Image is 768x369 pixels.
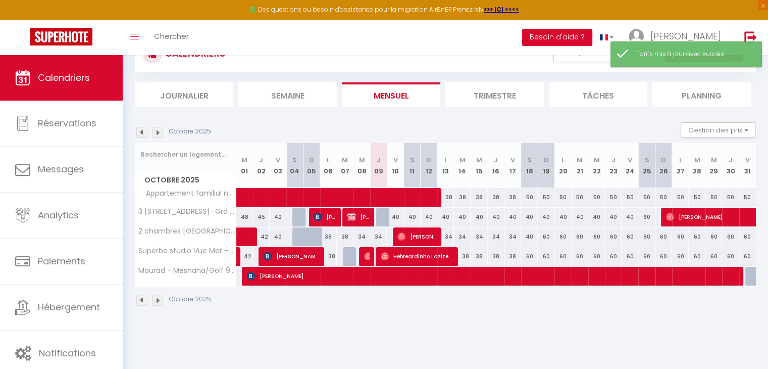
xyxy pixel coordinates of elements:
[488,143,504,188] th: 16
[459,155,466,165] abbr: M
[454,247,471,266] div: 38
[722,143,739,188] th: 30
[739,188,756,207] div: 50
[421,208,437,226] div: 40
[494,155,498,165] abbr: J
[154,31,189,41] span: Chercher
[572,208,588,226] div: 40
[661,155,666,165] abbr: D
[314,207,336,226] span: [PERSON_NAME]
[622,143,638,188] th: 24
[689,227,705,246] div: 60
[437,143,454,188] th: 13
[359,155,365,165] abbr: M
[544,155,549,165] abbr: D
[622,208,638,226] div: 40
[636,50,751,59] div: Tarifs mis à jour avec succès
[476,155,482,165] abbr: M
[286,143,303,188] th: 04
[236,247,253,266] div: 42
[554,208,571,226] div: 40
[421,143,437,188] th: 12
[605,247,622,266] div: 60
[655,188,672,207] div: 50
[644,155,649,165] abbr: S
[722,188,739,207] div: 50
[247,266,736,286] span: [PERSON_NAME]
[739,143,756,188] th: 31
[538,208,554,226] div: 40
[137,227,238,235] span: 2 chambres [GEOGRAPHIC_DATA]
[672,247,689,266] div: 60
[38,209,79,221] span: Analytics
[572,227,588,246] div: 60
[605,188,622,207] div: 50
[622,247,638,266] div: 60
[621,20,734,55] a: ... [PERSON_NAME]
[488,227,504,246] div: 34
[253,208,270,226] div: 45
[504,227,521,246] div: 34
[259,155,263,165] abbr: J
[337,227,353,246] div: 38
[638,227,655,246] div: 60
[538,247,554,266] div: 60
[681,122,756,137] button: Gestion des prix
[38,255,85,267] span: Paiements
[454,227,471,246] div: 34
[404,143,421,188] th: 11
[137,247,238,255] span: Superbe studio Vue Mer - Corniche Malabata, Clim
[689,143,705,188] th: 28
[650,30,721,42] span: [PERSON_NAME]
[689,188,705,207] div: 50
[549,82,647,107] li: Tâches
[169,295,211,304] p: Octobre 2025
[521,188,538,207] div: 50
[521,208,538,226] div: 40
[377,155,381,165] abbr: J
[387,143,403,188] th: 10
[605,227,622,246] div: 60
[426,155,431,165] abbr: D
[705,227,722,246] div: 60
[521,247,538,266] div: 60
[554,227,571,246] div: 60
[672,227,689,246] div: 60
[554,143,571,188] th: 20
[484,5,519,14] a: >>> ICI <<<<
[437,208,454,226] div: 40
[522,29,592,46] button: Besoin d'aide ?
[655,143,672,188] th: 26
[320,247,337,266] div: 38
[588,208,605,226] div: 40
[309,155,314,165] abbr: D
[611,155,616,165] abbr: J
[689,247,705,266] div: 60
[471,247,487,266] div: 38
[169,127,211,136] p: Octobre 2025
[638,143,655,188] th: 25
[381,247,453,266] span: Hebreardinho Lazize
[327,155,330,165] abbr: L
[137,208,238,215] span: 3 [STREET_ADDRESS] · Grd appart cosy 3 ch. terrasse/clim centre [GEOGRAPHIC_DATA]
[38,301,100,313] span: Hébergement
[722,247,739,266] div: 60
[672,188,689,207] div: 50
[554,188,571,207] div: 50
[739,247,756,266] div: 60
[554,247,571,266] div: 60
[146,20,196,55] a: Chercher
[521,227,538,246] div: 40
[270,208,286,226] div: 42
[655,227,672,246] div: 60
[471,143,487,188] th: 15
[270,227,286,246] div: 40
[337,143,353,188] th: 07
[270,143,286,188] th: 03
[135,82,233,107] li: Journalier
[141,146,230,164] input: Rechercher un logement...
[454,143,471,188] th: 14
[39,347,96,359] span: Notifications
[652,82,751,107] li: Planning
